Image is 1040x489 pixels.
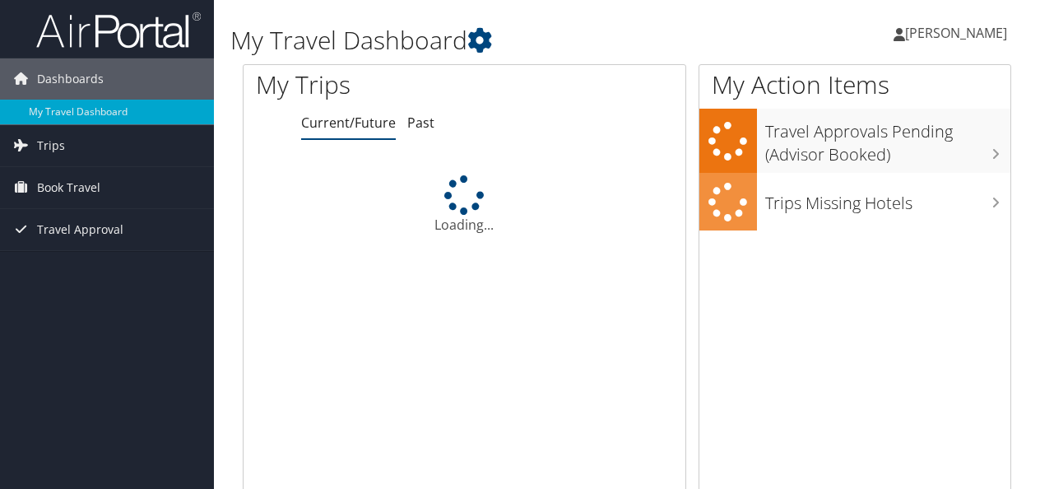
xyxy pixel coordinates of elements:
a: Current/Future [301,114,396,132]
a: Past [407,114,434,132]
span: Dashboards [37,58,104,100]
span: Trips [37,125,65,166]
a: [PERSON_NAME] [894,8,1024,58]
img: airportal-logo.png [36,11,201,49]
h3: Trips Missing Hotels [765,184,1010,215]
h1: My Trips [256,68,489,102]
div: Loading... [244,175,685,235]
h1: My Action Items [699,68,1010,102]
span: Book Travel [37,167,100,208]
a: Trips Missing Hotels [699,173,1010,231]
span: [PERSON_NAME] [905,24,1007,42]
h3: Travel Approvals Pending (Advisor Booked) [765,112,1010,166]
span: Travel Approval [37,209,123,250]
h1: My Travel Dashboard [230,23,759,58]
a: Travel Approvals Pending (Advisor Booked) [699,109,1010,172]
